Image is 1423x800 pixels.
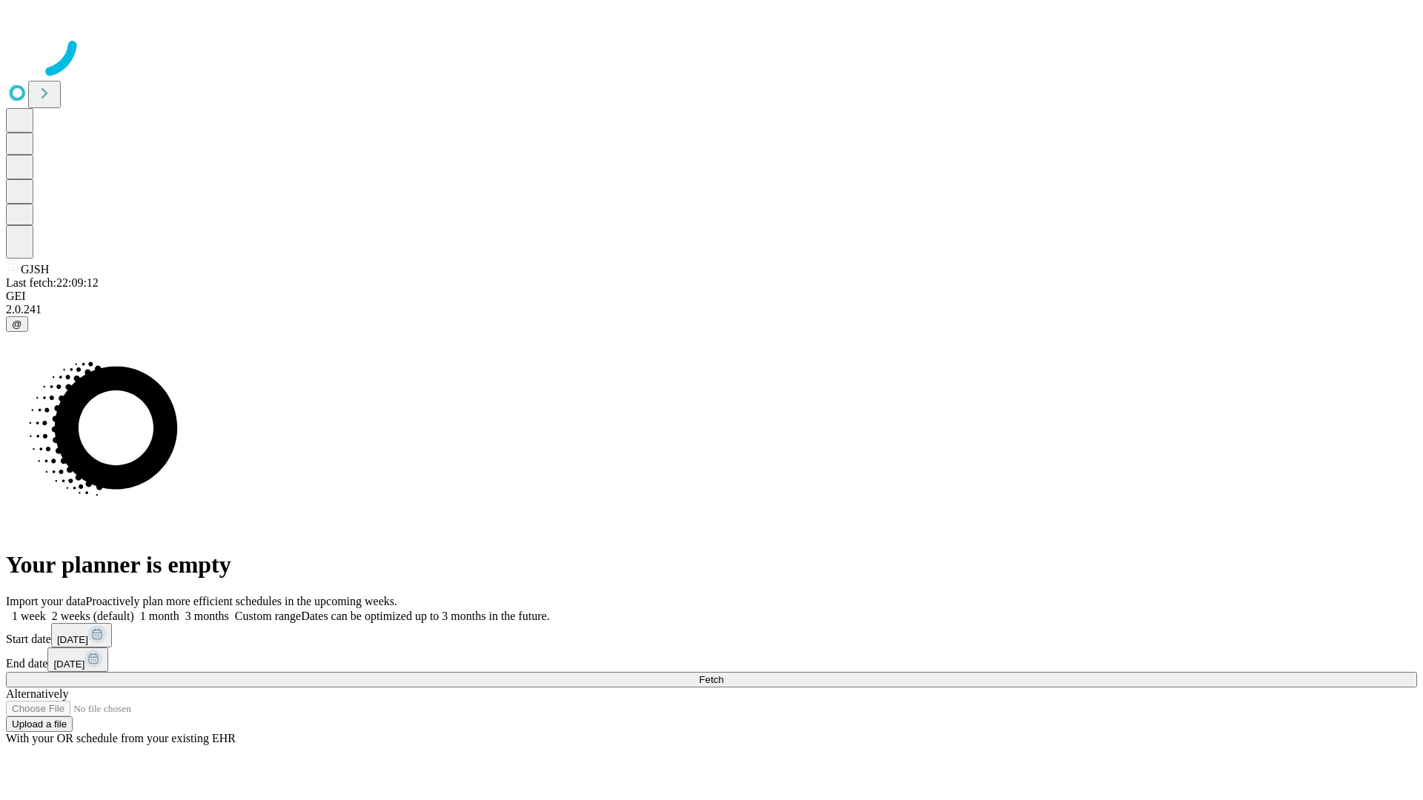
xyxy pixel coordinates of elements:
[6,303,1417,316] div: 2.0.241
[57,634,88,645] span: [DATE]
[12,610,46,622] span: 1 week
[86,595,397,607] span: Proactively plan more efficient schedules in the upcoming weeks.
[6,647,1417,672] div: End date
[51,623,112,647] button: [DATE]
[6,290,1417,303] div: GEI
[53,659,84,670] span: [DATE]
[12,319,22,330] span: @
[21,263,49,276] span: GJSH
[6,716,73,732] button: Upload a file
[140,610,179,622] span: 1 month
[6,623,1417,647] div: Start date
[6,276,99,289] span: Last fetch: 22:09:12
[6,595,86,607] span: Import your data
[52,610,134,622] span: 2 weeks (default)
[699,674,723,685] span: Fetch
[235,610,301,622] span: Custom range
[185,610,229,622] span: 3 months
[47,647,108,672] button: [DATE]
[6,687,68,700] span: Alternatively
[6,672,1417,687] button: Fetch
[6,732,236,744] span: With your OR schedule from your existing EHR
[6,316,28,332] button: @
[301,610,549,622] span: Dates can be optimized up to 3 months in the future.
[6,551,1417,579] h1: Your planner is empty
